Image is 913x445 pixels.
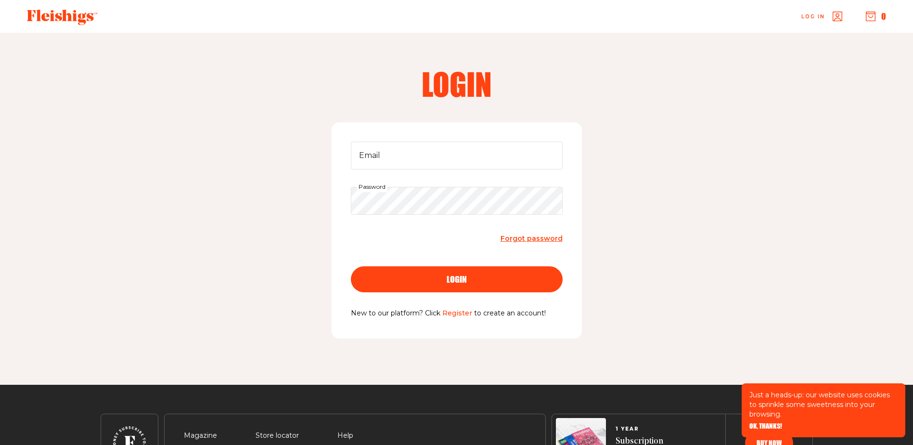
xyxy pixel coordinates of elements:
[184,430,217,442] span: Magazine
[351,187,563,215] input: Password
[334,68,580,99] h2: Login
[749,423,782,430] button: OK, THANKS!
[351,308,563,319] p: New to our platform? Click to create an account!
[184,431,217,440] a: Magazine
[801,12,842,21] a: Log in
[616,426,663,432] span: 1 YEAR
[256,431,299,440] a: Store locator
[357,182,387,192] label: Password
[351,142,563,170] input: Email
[337,430,353,442] span: Help
[442,309,472,317] a: Register
[501,234,563,243] span: Forgot password
[351,266,563,292] button: login
[501,232,563,245] a: Forgot password
[749,390,898,419] p: Just a heads-up: our website uses cookies to sprinkle some sweetness into your browsing.
[337,431,353,440] a: Help
[801,13,825,20] span: Log in
[447,275,467,284] span: login
[256,430,299,442] span: Store locator
[866,11,886,22] button: 0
